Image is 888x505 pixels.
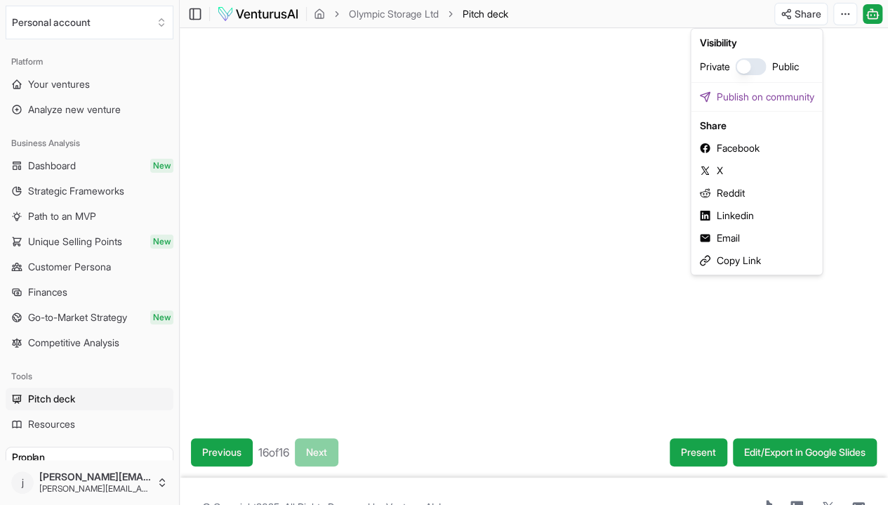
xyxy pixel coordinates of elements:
div: Copy Link [694,249,819,272]
span: Public [771,60,798,74]
button: Linkedin [694,204,819,227]
button: Reddit [694,182,819,204]
button: Email [694,227,819,249]
span: Private [699,60,729,74]
div: Visibility [694,32,819,54]
button: X [694,159,819,182]
a: Publish on community [694,86,819,108]
div: Share [694,114,819,137]
button: Facebook [694,137,819,159]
